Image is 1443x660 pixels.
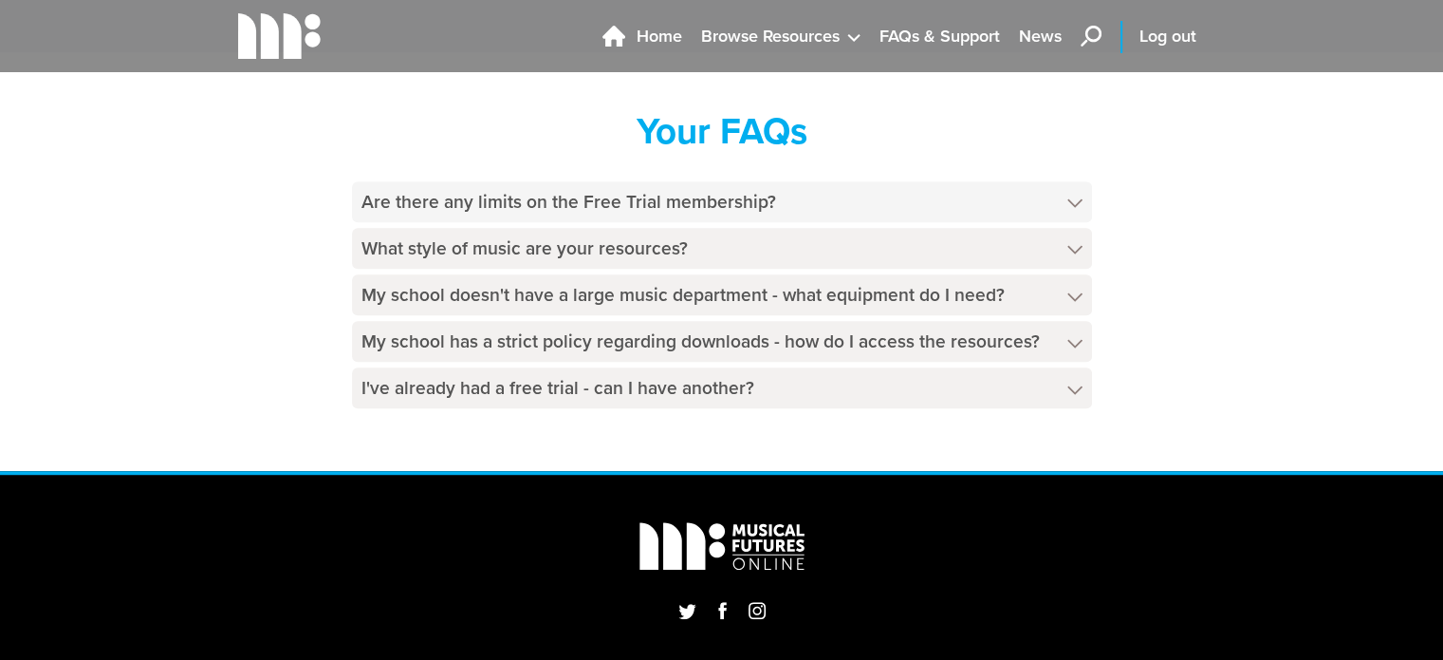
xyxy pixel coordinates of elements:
h4: What style of music are your resources? [352,228,1092,269]
h4: My school doesn't have a large music department - what equipment do I need? [352,274,1092,315]
a: Instagram [743,596,771,624]
h4: I've already had a free trial - can I have another? [352,368,1092,408]
h4: My school has a strict policy regarding downloads - how do I access the resources? [352,321,1092,362]
span: Home [637,24,682,49]
span: FAQs & Support [879,24,1000,49]
span: Log out [1139,24,1196,49]
h2: Your FAQs [352,109,1092,153]
span: Browse Resources [701,24,840,49]
a: Facebook [713,596,731,624]
h4: Are there any limits on the Free Trial membership? [352,181,1092,222]
span: News [1019,24,1062,49]
a: Twitter [673,596,702,624]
